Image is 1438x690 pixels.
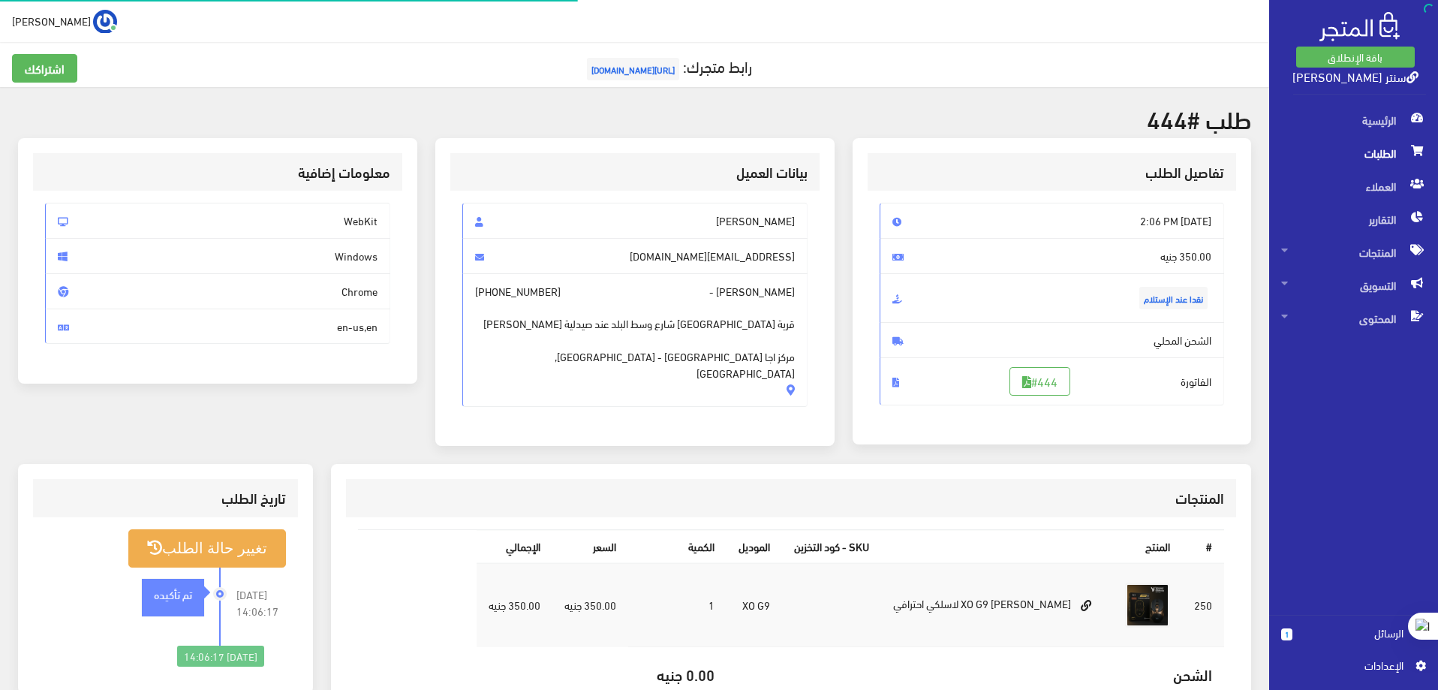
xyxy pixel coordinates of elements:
a: ... [PERSON_NAME] [12,9,117,33]
td: 350.00 جنيه [552,563,628,647]
span: 350.00 جنيه [880,238,1225,274]
a: اشتراكك [12,54,77,83]
th: المنتج [881,531,1182,563]
th: الكمية [628,531,727,563]
a: التقارير [1269,203,1438,236]
a: #444 [1009,367,1070,396]
span: en-us,en [45,309,390,345]
h5: الشحن [739,666,1212,682]
span: [DATE] 2:06 PM [880,203,1225,239]
span: العملاء [1281,170,1426,203]
td: 1 [628,563,727,647]
strong: تم تأكيده [154,586,192,602]
h3: تاريخ الطلب [45,491,286,505]
h3: بيانات العميل [462,165,808,179]
span: قرية [GEOGRAPHIC_DATA] شارع وسط البلد عند صيدلية [PERSON_NAME] مركز اجا [GEOGRAPHIC_DATA] - [GEOG... [475,300,795,381]
span: اﻹعدادات [1293,657,1403,673]
th: # [1182,531,1224,563]
span: الرسائل [1304,625,1403,641]
a: الطلبات [1269,137,1438,170]
a: سنتر [PERSON_NAME] [1292,65,1418,87]
span: الشحن المحلي [880,322,1225,358]
span: الرئيسية [1281,104,1426,137]
a: المنتجات [1269,236,1438,269]
span: الفاتورة [880,357,1225,405]
span: [PERSON_NAME] - [462,273,808,407]
h3: معلومات إضافية [45,165,390,179]
h3: تفاصيل الطلب [880,165,1225,179]
span: الطلبات [1281,137,1426,170]
span: نقدا عند الإستلام [1139,287,1208,309]
td: 350.00 جنيه [477,563,552,647]
span: [EMAIL_ADDRESS][DOMAIN_NAME] [462,238,808,274]
a: رابط متجرك:[URL][DOMAIN_NAME] [583,52,752,80]
img: ... [93,10,117,34]
th: السعر [552,531,628,563]
th: SKU - كود التخزين [782,531,881,563]
span: التسويق [1281,269,1426,302]
span: [DATE] 14:06:17 [236,586,286,619]
h3: المنتجات [358,491,1224,505]
span: [URL][DOMAIN_NAME] [587,58,679,80]
a: 1 الرسائل [1281,625,1426,657]
th: اﻹجمالي [477,531,552,563]
span: WebKit [45,203,390,239]
td: XO G9 [727,563,782,647]
button: تغيير حالة الطلب [128,529,286,568]
span: المحتوى [1281,302,1426,335]
span: المنتجات [1281,236,1426,269]
th: الموديل [727,531,782,563]
td: 250 [1182,563,1224,647]
a: المحتوى [1269,302,1438,335]
span: Windows [45,238,390,274]
img: . [1319,12,1400,41]
span: [PERSON_NAME] [462,203,808,239]
span: 1 [1281,628,1292,640]
h5: 0.00 جنيه [640,666,714,682]
span: [PERSON_NAME] [12,11,91,30]
a: العملاء [1269,170,1438,203]
a: اﻹعدادات [1281,657,1426,681]
a: الرئيسية [1269,104,1438,137]
span: التقارير [1281,203,1426,236]
div: [DATE] 14:06:17 [177,646,264,667]
h2: طلب #444 [18,105,1251,131]
span: [PHONE_NUMBER] [475,283,561,300]
td: XO G9 [PERSON_NAME] لاسلكي احترافي [881,563,1113,647]
a: باقة الإنطلاق [1296,47,1415,68]
span: Chrome [45,273,390,309]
